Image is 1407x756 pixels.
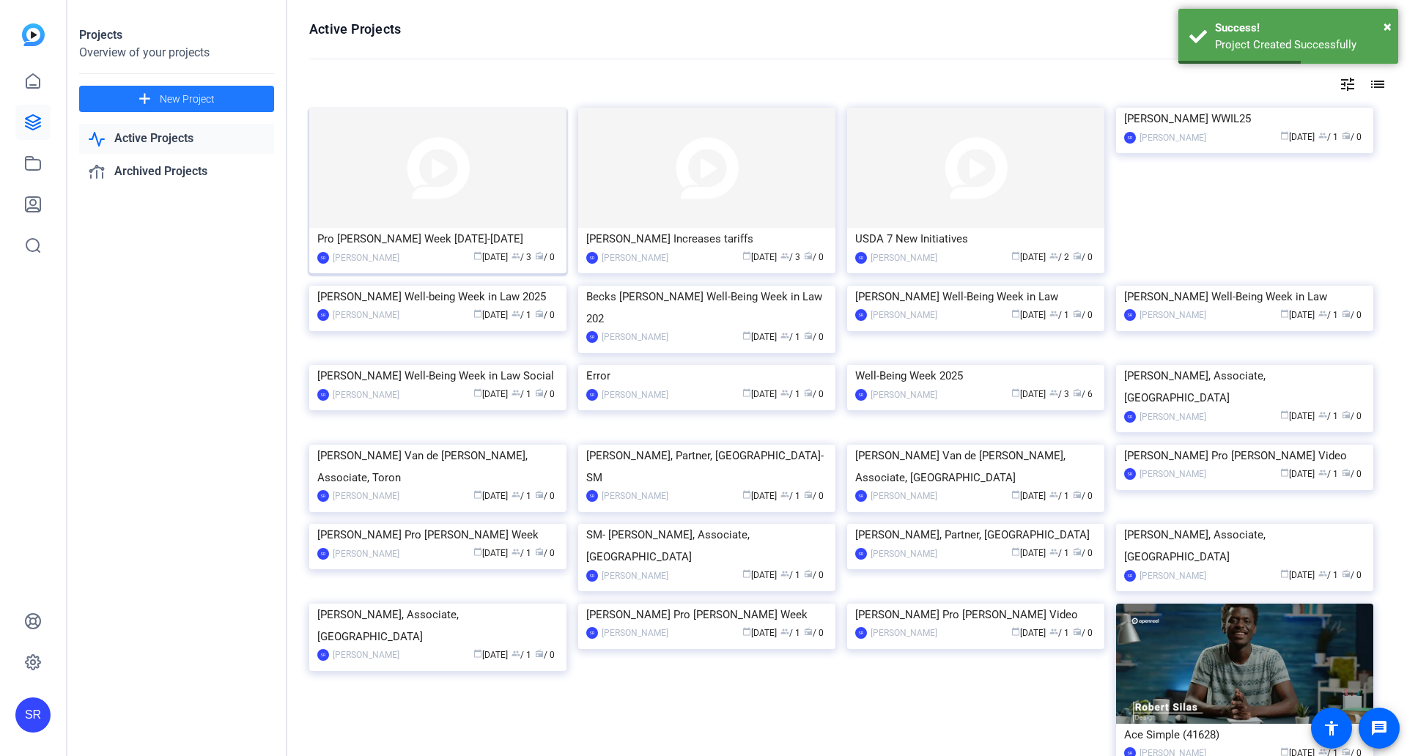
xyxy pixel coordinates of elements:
div: [PERSON_NAME] [871,489,937,503]
span: / 1 [1318,570,1338,580]
div: SR [855,252,867,264]
div: [PERSON_NAME] [602,388,668,402]
span: calendar_today [1011,627,1020,636]
div: [PERSON_NAME] Pro [PERSON_NAME] Video [1124,445,1365,467]
span: group [1318,747,1327,756]
div: Pro [PERSON_NAME] Week [DATE]-[DATE] [317,228,558,250]
span: radio [804,490,813,499]
span: group [780,569,789,578]
span: radio [1342,747,1351,756]
div: [PERSON_NAME] Pro [PERSON_NAME] Week [317,524,558,546]
span: group [512,490,520,499]
div: [PERSON_NAME] [1140,467,1206,481]
span: group [512,547,520,556]
mat-icon: add [136,90,154,108]
div: [PERSON_NAME] [333,546,399,561]
div: [PERSON_NAME] [1140,308,1206,322]
span: group [1318,569,1327,578]
span: radio [535,388,544,397]
div: SR [317,548,329,560]
span: [DATE] [1011,389,1046,399]
span: × [1384,18,1392,35]
span: / 1 [1049,628,1069,638]
div: SR [855,627,867,639]
span: [DATE] [742,252,777,262]
span: / 1 [512,491,531,501]
div: SR [317,649,329,661]
span: group [1318,131,1327,140]
span: / 1 [780,570,800,580]
div: [PERSON_NAME] [602,568,668,583]
span: [DATE] [1280,411,1315,421]
div: USDA 7 New Initiatives [855,228,1096,250]
div: Project Created Successfully [1215,37,1387,53]
div: [PERSON_NAME] [871,251,937,265]
span: [DATE] [742,332,777,342]
span: group [1049,547,1058,556]
div: [PERSON_NAME] [602,626,668,640]
span: group [1318,468,1327,477]
span: / 1 [780,491,800,501]
span: [DATE] [473,389,508,399]
div: SR [586,252,598,264]
span: calendar_today [742,331,751,340]
span: [DATE] [742,491,777,501]
span: / 0 [535,491,555,501]
span: calendar_today [473,649,482,658]
span: [DATE] [1011,548,1046,558]
div: SR [317,252,329,264]
span: [DATE] [1280,570,1315,580]
span: [DATE] [473,252,508,262]
span: radio [1342,468,1351,477]
span: [DATE] [1011,310,1046,320]
span: [DATE] [1280,310,1315,320]
span: [DATE] [1011,252,1046,262]
span: calendar_today [742,627,751,636]
span: radio [1073,388,1082,397]
div: [PERSON_NAME] [1140,568,1206,583]
span: group [780,490,789,499]
div: [PERSON_NAME] [333,648,399,662]
span: calendar_today [1011,251,1020,260]
span: group [1049,627,1058,636]
span: radio [535,547,544,556]
span: / 0 [1342,411,1362,421]
div: [PERSON_NAME] [602,251,668,265]
div: [PERSON_NAME] Well-being Week in Law 2025 [317,286,558,308]
span: radio [804,251,813,260]
span: radio [1073,490,1082,499]
div: [PERSON_NAME] [333,489,399,503]
div: [PERSON_NAME] [871,546,937,561]
div: [PERSON_NAME] [333,388,399,402]
span: group [1049,490,1058,499]
span: / 0 [535,310,555,320]
h1: Active Projects [309,21,401,38]
span: calendar_today [1280,468,1289,477]
span: / 0 [1073,628,1093,638]
div: SR [855,548,867,560]
span: group [1049,251,1058,260]
span: / 1 [512,548,531,558]
span: / 0 [535,548,555,558]
div: [PERSON_NAME] [871,626,937,640]
div: SR [317,309,329,321]
span: / 0 [535,252,555,262]
span: group [512,649,520,658]
span: calendar_today [742,569,751,578]
span: / 0 [804,389,824,399]
div: [PERSON_NAME] Well-Being Week in Law [855,286,1096,308]
span: / 0 [1342,132,1362,142]
div: [PERSON_NAME] [333,308,399,322]
span: radio [535,490,544,499]
span: [DATE] [1011,491,1046,501]
span: [DATE] [742,570,777,580]
div: [PERSON_NAME] Increases tariffs [586,228,827,250]
span: / 0 [535,650,555,660]
div: Well-Being Week 2025 [855,365,1096,387]
span: radio [1342,569,1351,578]
div: [PERSON_NAME] Well-Being Week in Law [1124,286,1365,308]
mat-icon: tune [1339,75,1356,93]
span: group [512,388,520,397]
div: Projects [79,26,274,44]
div: SR [317,389,329,401]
